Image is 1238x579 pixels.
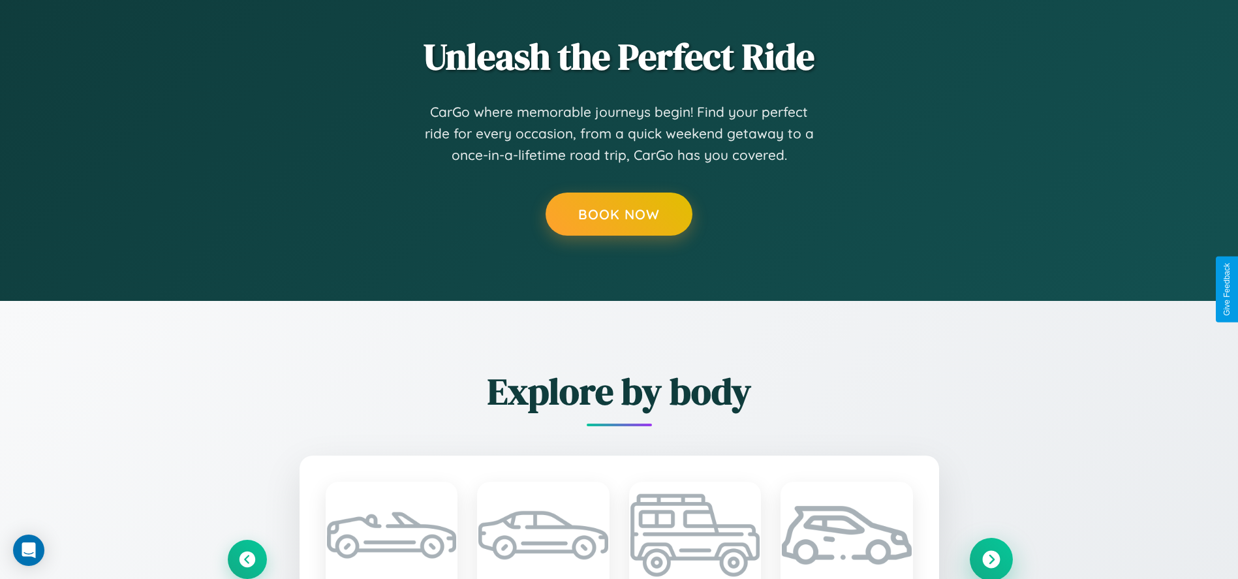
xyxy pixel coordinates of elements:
[228,366,1011,416] h2: Explore by body
[1222,263,1231,316] div: Give Feedback
[13,535,44,566] div: Open Intercom Messenger
[228,31,1011,82] h2: Unleash the Perfect Ride
[424,101,815,166] p: CarGo where memorable journeys begin! Find your perfect ride for every occasion, from a quick wee...
[546,193,692,236] button: Book Now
